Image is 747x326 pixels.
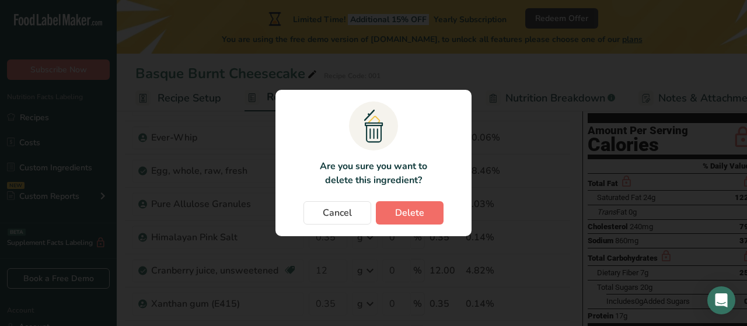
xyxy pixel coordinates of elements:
[707,286,735,314] div: Open Intercom Messenger
[323,206,352,220] span: Cancel
[376,201,444,225] button: Delete
[313,159,434,187] p: Are you sure you want to delete this ingredient?
[395,206,424,220] span: Delete
[303,201,371,225] button: Cancel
